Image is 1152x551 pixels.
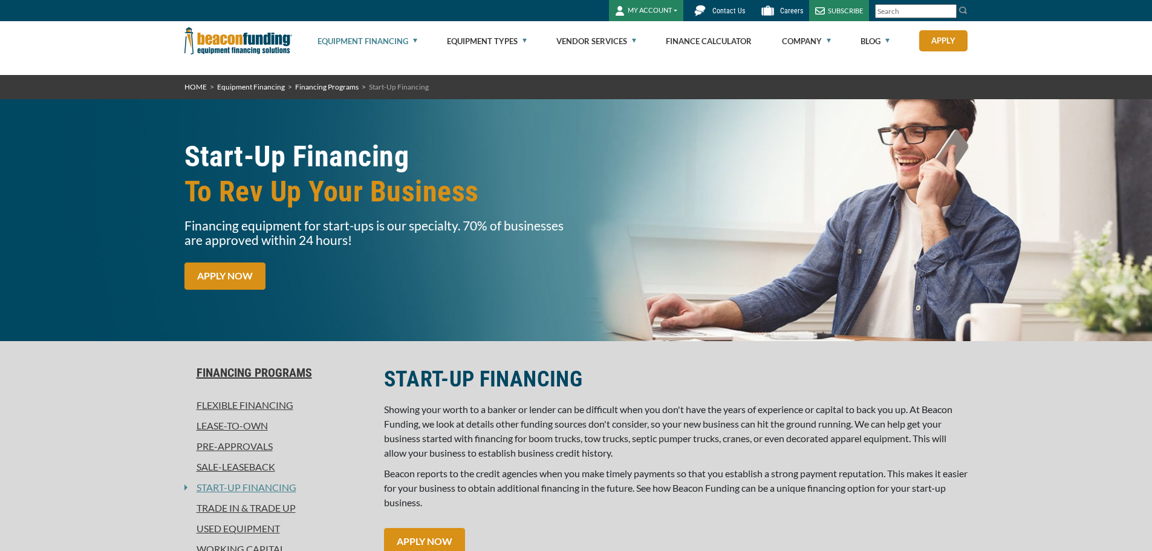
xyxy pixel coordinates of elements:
[666,22,752,60] a: Finance Calculator
[919,30,968,51] a: Apply
[184,460,369,474] a: Sale-Leaseback
[780,7,803,15] span: Careers
[384,365,968,393] h2: START-UP FINANCING
[447,22,527,60] a: Equipment Types
[217,82,285,91] a: Equipment Financing
[184,218,569,247] p: Financing equipment for start-ups is our specialty. 70% of businesses are approved within 24 hours!
[184,398,369,412] a: Flexible Financing
[369,82,429,91] span: Start-Up Financing
[317,22,417,60] a: Equipment Financing
[184,262,265,290] a: APPLY NOW
[958,5,968,15] img: Search
[184,174,569,209] span: To Rev Up Your Business
[184,521,369,536] a: Used Equipment
[184,21,292,60] img: Beacon Funding Corporation logo
[184,439,369,454] a: Pre-approvals
[556,22,636,60] a: Vendor Services
[184,501,369,515] a: Trade In & Trade Up
[875,4,957,18] input: Search
[782,22,831,60] a: Company
[184,139,569,209] h1: Start-Up Financing
[187,480,296,495] a: Start-Up Financing
[184,365,369,380] a: Financing Programs
[861,22,890,60] a: Blog
[384,468,968,508] span: Beacon reports to the credit agencies when you make timely payments so that you establish a stron...
[712,7,745,15] span: Contact Us
[384,403,952,458] span: Showing your worth to a banker or lender can be difficult when you don't have the years of experi...
[944,7,954,16] a: Clear search text
[295,82,359,91] a: Financing Programs
[184,82,207,91] a: HOME
[184,419,369,433] a: Lease-To-Own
